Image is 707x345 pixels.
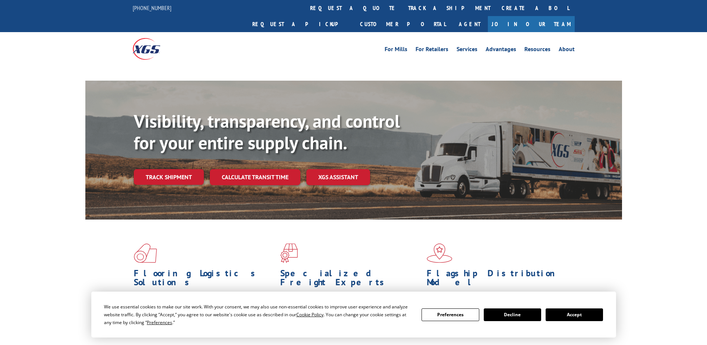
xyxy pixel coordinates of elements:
[147,319,172,326] span: Preferences
[91,292,616,338] div: Cookie Consent Prompt
[134,169,204,185] a: Track shipment
[546,308,603,321] button: Accept
[484,308,541,321] button: Decline
[427,243,452,263] img: xgs-icon-flagship-distribution-model-red
[134,290,274,317] span: As an industry carrier of choice, XGS has brought innovation and dedication to flooring logistics...
[457,46,477,55] a: Services
[134,109,400,154] b: Visibility, transparency, and control for your entire supply chain.
[385,46,407,55] a: For Mills
[296,311,323,318] span: Cookie Policy
[280,290,421,324] p: From 123 overlength loads to delicate cargo, our experienced staff knows the best way to move you...
[488,16,575,32] a: Join Our Team
[422,308,479,321] button: Preferences
[416,46,448,55] a: For Retailers
[280,269,421,290] h1: Specialized Freight Experts
[104,303,413,326] div: We use essential cookies to make our site work. With your consent, we may also use non-essential ...
[134,269,275,290] h1: Flooring Logistics Solutions
[306,169,370,185] a: XGS ASSISTANT
[486,46,516,55] a: Advantages
[133,4,171,12] a: [PHONE_NUMBER]
[247,16,354,32] a: Request a pickup
[210,169,300,185] a: Calculate transit time
[134,243,157,263] img: xgs-icon-total-supply-chain-intelligence-red
[427,269,568,290] h1: Flagship Distribution Model
[524,46,550,55] a: Resources
[427,290,564,308] span: Our agile distribution network gives you nationwide inventory management on demand.
[354,16,451,32] a: Customer Portal
[451,16,488,32] a: Agent
[559,46,575,55] a: About
[280,243,298,263] img: xgs-icon-focused-on-flooring-red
